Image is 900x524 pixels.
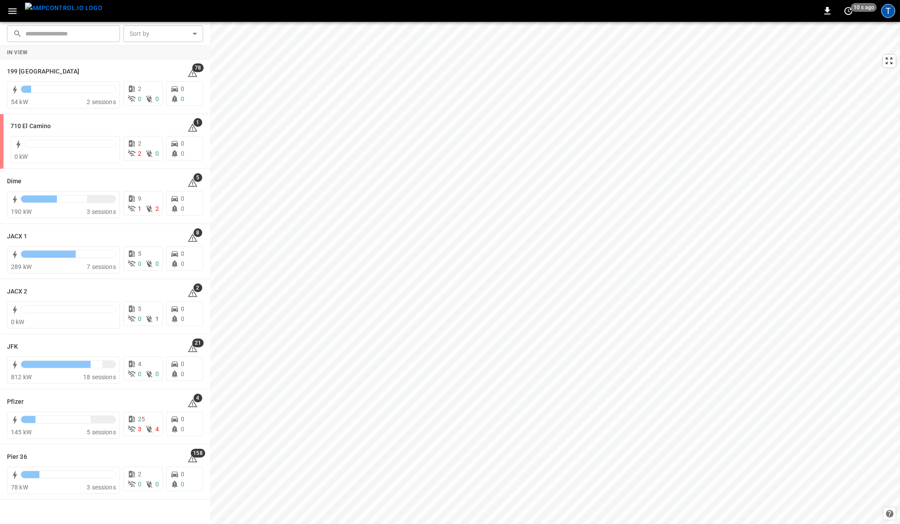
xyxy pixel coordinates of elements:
span: 0 [138,481,141,488]
span: 0 [138,260,141,267]
span: 25 [138,416,145,423]
span: 2 [138,140,141,147]
h6: JACX 2 [7,287,28,297]
span: 78 kW [11,484,28,491]
span: 0 [181,305,184,312]
span: 0 [181,416,184,423]
span: 0 [155,260,159,267]
span: 0 [181,95,184,102]
span: 1 [193,118,202,127]
span: 1 [155,315,159,322]
span: 2 [138,471,141,478]
span: 0 [181,85,184,92]
h6: JFK [7,342,18,352]
span: 0 [181,481,184,488]
span: 190 kW [11,208,32,215]
span: 0 kW [14,153,28,160]
span: 9 [138,195,141,202]
span: 0 [181,315,184,322]
span: 0 kW [11,318,25,325]
span: 0 [138,315,141,322]
span: 0 [181,360,184,367]
span: 2 [138,150,141,157]
h6: Pier 36 [7,452,27,462]
span: 0 [181,205,184,212]
span: 3 [138,426,141,433]
span: 5 [138,250,141,257]
div: profile-icon [881,4,895,18]
span: 0 [181,250,184,257]
span: 289 kW [11,263,32,270]
strong: In View [7,49,28,56]
span: 0 [181,260,184,267]
h6: JACX 1 [7,232,28,241]
span: 78 [192,63,204,72]
span: 158 [190,449,205,458]
span: 3 sessions [87,208,116,215]
h6: 199 Erie [7,67,79,77]
h6: Pfizer [7,397,24,407]
span: 2 sessions [87,98,116,105]
span: 8 [193,228,202,237]
span: 2 [155,205,159,212]
span: 0 [181,426,184,433]
span: 0 [155,370,159,377]
span: 4 [193,394,202,402]
span: 0 [138,370,141,377]
span: 1 [138,205,141,212]
span: 5 sessions [87,429,116,436]
span: 0 [181,140,184,147]
span: 0 [181,370,184,377]
h6: 710 El Camino [11,122,51,131]
h6: Dime [7,177,21,186]
span: 0 [138,95,141,102]
span: 0 [181,471,184,478]
button: set refresh interval [841,4,855,18]
span: 4 [138,360,141,367]
span: 0 [155,150,159,157]
img: ampcontrol.io logo [25,3,102,14]
span: 10 s ago [851,3,877,12]
span: 3 sessions [87,484,116,491]
span: 0 [181,150,184,157]
span: 145 kW [11,429,32,436]
span: 5 [193,173,202,182]
canvas: Map [210,22,900,524]
span: 7 sessions [87,263,116,270]
span: 812 kW [11,374,32,381]
span: 5 [138,305,141,312]
span: 2 [138,85,141,92]
span: 0 [181,195,184,202]
span: 0 [155,95,159,102]
span: 2 [193,283,202,292]
span: 18 sessions [83,374,116,381]
span: 0 [155,481,159,488]
span: 4 [155,426,159,433]
span: 21 [192,339,204,347]
span: 54 kW [11,98,28,105]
